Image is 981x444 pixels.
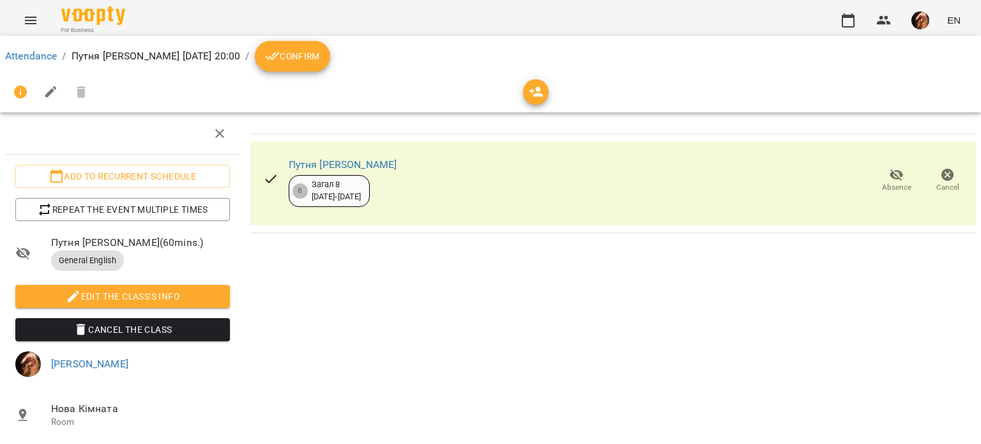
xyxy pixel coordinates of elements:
span: Confirm [265,49,320,64]
p: Путня [PERSON_NAME] [DATE] 20:00 [72,49,241,64]
img: c8e0f8f11f5ebb5948ff4c20ade7ab01.jpg [911,11,929,29]
button: Cancel the class [15,318,230,341]
span: For Business [61,26,125,34]
button: Confirm [255,41,330,72]
span: EN [947,13,961,27]
button: Add to recurrent schedule [15,165,230,188]
span: Cancel [936,182,959,193]
li: / [62,49,66,64]
span: General English [51,255,124,266]
a: Attendance [5,50,57,62]
button: Cancel [922,163,973,199]
span: Cancel the class [26,322,220,337]
img: c8e0f8f11f5ebb5948ff4c20ade7ab01.jpg [15,351,41,377]
button: Repeat the event multiple times [15,198,230,221]
span: Repeat the event multiple times [26,202,220,217]
span: Путня [PERSON_NAME] ( 60 mins. ) [51,235,230,250]
li: / [245,49,249,64]
span: Add to recurrent schedule [26,169,220,184]
a: [PERSON_NAME] [51,358,128,370]
img: Voopty Logo [61,6,125,25]
button: Menu [15,5,46,36]
button: EN [942,8,966,32]
span: Edit the class's Info [26,289,220,304]
button: Absence [871,163,922,199]
a: Путня [PERSON_NAME] [289,158,397,171]
div: Загал 8 [DATE] - [DATE] [312,179,361,203]
span: Нова Кімната [51,401,230,417]
p: Room [51,416,230,429]
button: Edit the class's Info [15,285,230,308]
div: 8 [293,183,308,199]
span: Absence [882,182,911,193]
nav: breadcrumb [5,41,976,72]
